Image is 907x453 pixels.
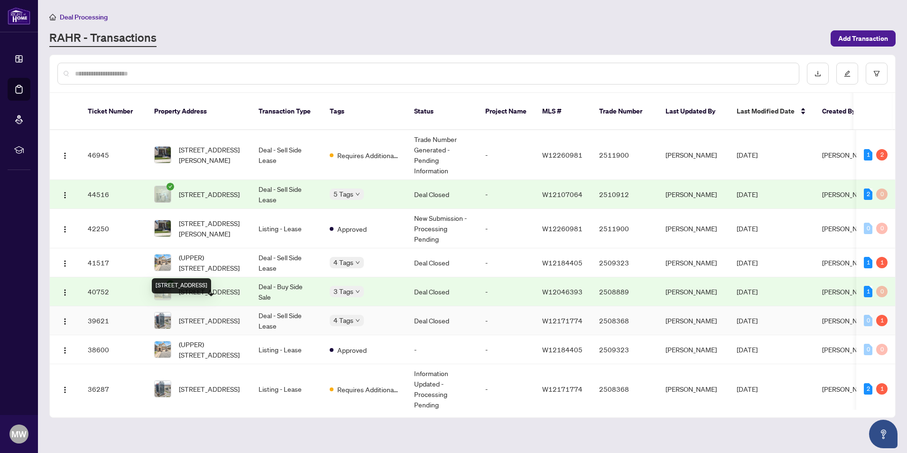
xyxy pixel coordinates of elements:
td: 2508368 [592,364,658,414]
td: 41517 [80,248,147,277]
button: filter [866,63,888,85]
span: [STREET_ADDRESS][PERSON_NAME] [179,218,243,239]
th: Last Modified Date [729,93,814,130]
td: 38600 [80,335,147,364]
img: thumbnail-img [155,220,171,236]
span: Last Modified Date [737,106,795,116]
td: Deal - Sell Side Lease [251,306,322,335]
span: [PERSON_NAME] [822,190,873,198]
td: [PERSON_NAME] [658,364,729,414]
span: down [355,289,360,294]
td: Deal - Buy Side Sale [251,277,322,306]
td: [PERSON_NAME] [658,277,729,306]
span: Approved [337,345,367,355]
span: download [814,70,821,77]
td: 2511900 [592,130,658,180]
td: 2509323 [592,248,658,277]
span: [STREET_ADDRESS] [179,384,240,394]
div: 1 [876,383,888,395]
span: [DATE] [737,316,758,325]
img: Logo [61,191,69,199]
td: - [407,335,478,364]
span: check-circle [167,183,174,190]
th: Property Address [147,93,251,130]
button: Logo [57,342,73,357]
td: Deal - Sell Side Lease [251,248,322,277]
span: [PERSON_NAME] [822,316,873,325]
span: Requires Additional Docs [337,384,399,395]
td: 2508889 [592,277,658,306]
span: [PERSON_NAME] [822,385,873,393]
img: thumbnail-img [155,255,171,271]
th: Transaction Type [251,93,322,130]
span: down [355,318,360,323]
span: [PERSON_NAME] [822,224,873,233]
div: 2 [876,149,888,160]
img: Logo [61,386,69,394]
td: - [478,180,535,209]
td: Deal Closed [407,277,478,306]
span: [DATE] [737,258,758,267]
button: Logo [57,221,73,236]
td: Trade Number Generated - Pending Information [407,130,478,180]
a: RAHR - Transactions [49,30,157,47]
img: Logo [61,347,69,354]
td: - [478,130,535,180]
span: W12046393 [542,287,583,296]
span: Requires Additional Docs [337,150,399,160]
td: - [478,306,535,335]
td: 46945 [80,130,147,180]
span: [DATE] [737,345,758,354]
span: [STREET_ADDRESS] [179,189,240,199]
th: Ticket Number [80,93,147,130]
span: [DATE] [737,151,758,159]
th: Tags [322,93,407,130]
td: Deal - Sell Side Lease [251,130,322,180]
td: 2508368 [592,306,658,335]
td: 42250 [80,209,147,248]
td: 36287 [80,364,147,414]
div: 1 [876,257,888,268]
span: [PERSON_NAME] [822,287,873,296]
span: W12260981 [542,151,583,159]
td: - [478,248,535,277]
span: Approved [337,224,367,234]
img: Logo [61,226,69,233]
th: Created By [814,93,871,130]
div: 0 [864,223,872,234]
td: Deal Closed [407,180,478,209]
td: 2509323 [592,335,658,364]
div: 1 [864,286,872,297]
th: Last Updated By [658,93,729,130]
img: thumbnail-img [155,186,171,202]
button: Logo [57,187,73,202]
span: Add Transaction [838,31,888,46]
img: thumbnail-img [155,312,171,329]
span: MW [11,427,27,441]
div: 0 [876,286,888,297]
span: 4 Tags [333,257,353,268]
span: [PERSON_NAME] [822,345,873,354]
td: [PERSON_NAME] [658,209,729,248]
span: Deal Processing [60,13,108,21]
span: [DATE] [737,385,758,393]
div: 0 [876,189,888,200]
span: 3 Tags [333,286,353,297]
button: download [807,63,829,85]
button: Logo [57,147,73,162]
th: MLS # [535,93,592,130]
span: W12171774 [542,316,583,325]
img: Logo [61,289,69,296]
span: W12171774 [542,385,583,393]
td: Listing - Lease [251,364,322,414]
span: (UPPER) [STREET_ADDRESS] [179,252,243,273]
span: W12107064 [542,190,583,198]
span: down [355,192,360,197]
img: thumbnail-img [155,147,171,163]
td: 39621 [80,306,147,335]
span: [PERSON_NAME] [822,258,873,267]
td: Deal Closed [407,248,478,277]
div: 1 [876,315,888,326]
th: Trade Number [592,93,658,130]
td: 2510912 [592,180,658,209]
